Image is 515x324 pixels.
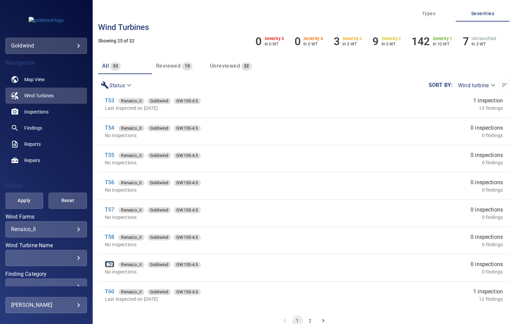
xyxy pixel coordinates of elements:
[5,104,87,120] a: inspections noActive
[479,296,503,302] p: 12 findings
[5,221,87,237] div: Wind Farms
[147,261,171,268] span: Goldwind
[463,35,496,48] li: Severity Unclassified
[412,35,452,48] li: Severity 1
[24,108,49,115] span: Inspections
[118,98,145,104] div: Renaico_II
[5,193,43,209] button: Apply
[118,207,145,214] span: Renaico_II
[372,35,401,48] li: Severity 2
[5,136,87,152] a: reports noActive
[29,17,64,24] img: goldwind-logo
[342,41,362,46] p: in 3 WT
[241,62,252,70] span: 22
[118,125,145,131] div: Renaico_II
[110,62,121,70] span: 32
[105,214,336,221] p: No inspections
[5,271,87,277] label: Finding Category
[406,9,452,18] span: Types
[174,289,201,295] span: GW155-4.5
[11,226,81,232] div: Renaico_II
[303,36,323,41] h6: Severity 4
[105,179,114,186] a: T56
[147,153,171,159] div: Goldwind
[471,260,503,268] span: 0 inspections
[482,268,503,275] p: 0 findings
[5,88,87,104] a: windturbines active
[482,187,503,193] p: 0 findings
[174,207,201,213] div: GW155-4.5
[382,36,401,41] h6: Severity 2
[472,36,496,41] h6: Unclassified
[471,206,503,214] span: 0 inspections
[24,92,54,99] span: Wind Turbines
[255,35,262,48] h6: 0
[372,35,378,48] h6: 9
[174,180,201,186] span: GW155-4.5
[5,71,87,88] a: map noActive
[24,141,41,148] span: Reports
[118,289,145,295] span: Renaico_II
[5,38,87,54] div: goldwind
[147,98,171,104] span: Goldwind
[105,159,336,166] p: No inspections
[147,125,171,131] div: Goldwind
[174,262,201,268] div: GW155-4.5
[174,98,201,104] div: GW155-4.5
[49,193,87,209] button: Reset
[433,36,452,41] h6: Severity 1
[118,262,145,268] div: Renaico_II
[453,79,499,91] div: Wind turbine
[429,83,453,88] label: Sort by :
[105,261,114,267] a: T59
[147,234,171,241] span: Goldwind
[174,152,201,159] span: GW155-4.5
[105,241,336,248] p: No inspections
[5,120,87,136] a: findings noActive
[472,41,496,46] p: in 3 WT
[265,41,284,46] p: in 0 WT
[105,152,114,158] a: T55
[105,288,114,295] a: T60
[295,35,301,48] h6: 0
[174,234,201,240] div: GW155-4.5
[334,35,362,48] li: Severity 3
[482,132,503,139] p: 0 findings
[98,23,510,32] h3: Wind turbines
[182,62,192,70] span: 10
[24,76,45,83] span: Map View
[463,35,469,48] h6: 7
[147,207,171,213] div: Goldwind
[105,187,336,193] p: No inspections
[174,153,201,159] div: GW155-4.5
[147,207,171,214] span: Goldwind
[57,196,79,205] span: Reset
[105,268,336,275] p: No inspections
[174,207,201,214] span: GW155-4.5
[342,36,362,41] h6: Severity 3
[13,196,35,205] span: Apply
[147,289,171,295] span: Goldwind
[105,206,114,213] a: T57
[118,152,145,159] span: Renaico_II
[174,125,201,132] span: GW155-4.5
[118,261,145,268] span: Renaico_II
[11,40,81,51] div: goldwind
[156,63,181,69] span: Reviewed
[118,180,145,186] span: Renaico_II
[210,63,240,69] span: Unreviewed
[105,234,114,240] a: T58
[255,35,284,48] li: Severity 5
[118,234,145,241] span: Renaico_II
[118,207,145,213] div: Renaico_II
[147,262,171,268] div: Goldwind
[147,180,171,186] span: Goldwind
[109,82,125,89] em: Status
[5,183,87,189] h4: Filters
[473,288,503,296] span: 1 inspection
